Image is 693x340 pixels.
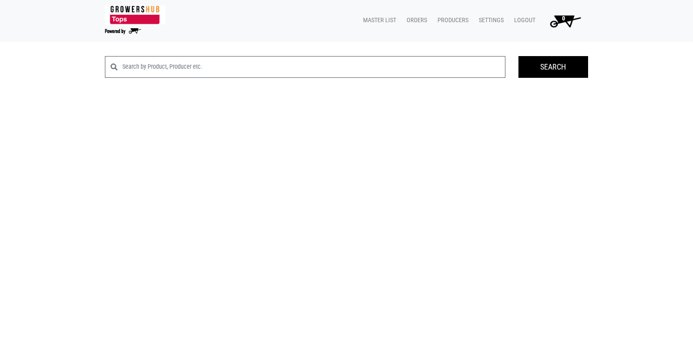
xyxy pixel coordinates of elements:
[356,12,400,29] a: Master List
[400,12,431,29] a: Orders
[507,12,539,29] a: Logout
[562,15,565,22] span: 0
[546,12,585,30] img: Cart
[431,12,472,29] a: Producers
[105,28,141,34] img: Powered by Big Wheelbarrow
[472,12,507,29] a: Settings
[539,12,588,30] a: 0
[518,56,588,78] input: Search
[122,56,505,78] input: Search by Product, Producer etc.
[105,6,165,24] img: 279edf242af8f9d49a69d9d2afa010fb.png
